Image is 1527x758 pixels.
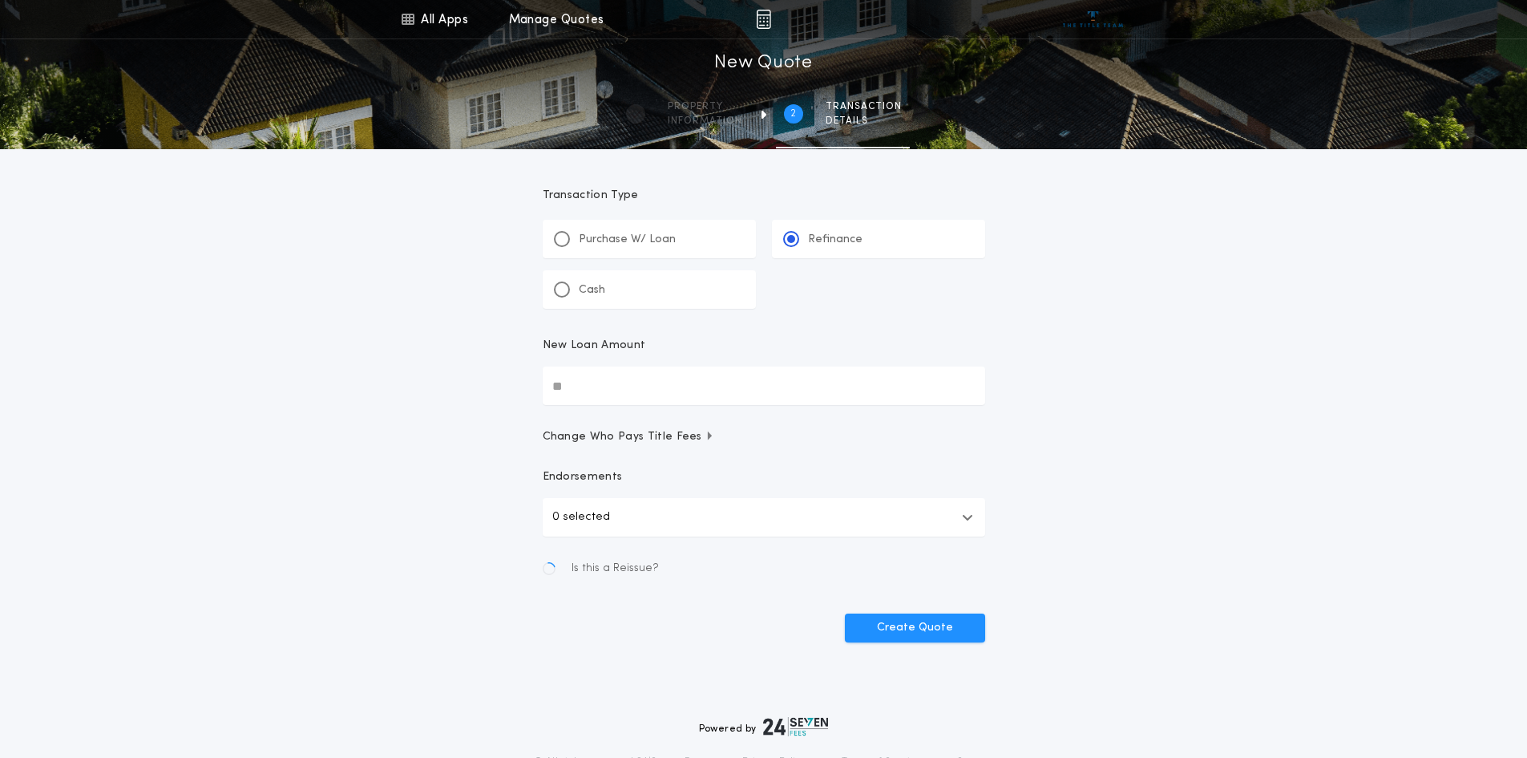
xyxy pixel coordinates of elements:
span: information [668,115,742,128]
p: Refinance [808,232,862,248]
span: Transaction [826,100,902,113]
img: logo [763,717,829,736]
p: Transaction Type [543,188,985,204]
span: Change Who Pays Title Fees [543,429,715,445]
button: Create Quote [845,614,985,642]
p: Endorsements [543,469,985,485]
button: 0 selected [543,498,985,537]
span: Property [668,100,742,113]
h1: New Quote [714,51,812,76]
input: New Loan Amount [543,367,985,405]
p: Cash [579,282,605,298]
h2: 2 [790,107,796,120]
span: Is this a Reissue? [572,561,659,577]
img: vs-icon [1063,11,1123,27]
p: Purchase W/ Loan [579,232,676,248]
div: Powered by [699,717,829,736]
p: New Loan Amount [543,338,646,354]
p: 0 selected [552,508,610,527]
button: Change Who Pays Title Fees [543,429,985,445]
img: img [756,10,771,29]
span: details [826,115,902,128]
